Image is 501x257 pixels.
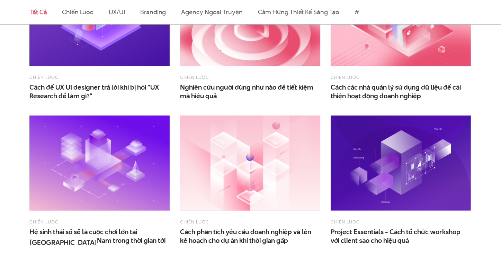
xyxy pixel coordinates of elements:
a: # [355,8,359,16]
a: Tất cả [29,8,47,16]
span: Cách các nhà quản lý sử dụng dữ liệu để cải [331,83,469,100]
img: Project Essentials - Cách tổ chức workshop với client [331,116,471,211]
span: mà hiệu quả [180,92,217,100]
a: Agency ngoại truyện [181,8,242,16]
img: Hệ sinh thái số sẽ là cuộc chơi lớn tại Việt Nam trong thời gian tới [29,116,170,211]
a: Hệ sinh thái số sẽ là cuộc chơi lớn tại [GEOGRAPHIC_DATA]Nam trong thời gian tới [29,228,168,245]
span: kế hoạch cho dự án khi thời gian gấp [180,236,288,245]
span: Cách để UX UI designer trả lời khi bị hỏi “UX [29,83,168,100]
span: Research để làm gì?” [29,92,92,100]
a: Chiến lược [29,219,59,225]
a: UX/UI [109,8,125,16]
a: Chiến lược [29,74,59,80]
img: Cách phân tích yêu cầu doanh nghiệp và lên kế hoạch cho dự án khi thời gian gấp [180,116,320,211]
span: Project Essentials - Cách tổ chức workshop [331,228,469,245]
a: Nghiên cứu người dùng như nào để tiết kiệmmà hiệu quả [180,83,319,100]
span: thiện hoạt động doanh nghiệp [331,92,421,100]
a: Branding [140,8,166,16]
a: Project Essentials - Cách tổ chức workshopvới client sao cho hiệu quả [331,228,469,245]
a: Chiến lược [331,219,360,225]
span: Cách phân tích yêu cầu doanh nghiệp và lên [180,228,319,245]
a: Chiến lược [180,219,209,225]
span: với client sao cho hiệu quả [331,236,409,245]
a: Chiến lược [62,8,93,16]
a: Chiến lược [180,74,209,80]
span: Nghiên cứu người dùng như nào để tiết kiệm [180,83,319,100]
a: Cách phân tích yêu cầu doanh nghiệp và lênkế hoạch cho dự án khi thời gian gấp [180,228,319,245]
span: Nam trong thời gian tới [97,236,165,245]
a: Chiến lược [331,74,360,80]
a: Cách để UX UI designer trả lời khi bị hỏi “UXResearch để làm gì?” [29,83,168,100]
span: Hệ sinh thái số sẽ là cuộc chơi lớn tại [GEOGRAPHIC_DATA] [29,228,168,245]
a: Cách các nhà quản lý sử dụng dữ liệu để cảithiện hoạt động doanh nghiệp [331,83,469,100]
a: Cảm hứng thiết kế sáng tạo [258,8,340,16]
